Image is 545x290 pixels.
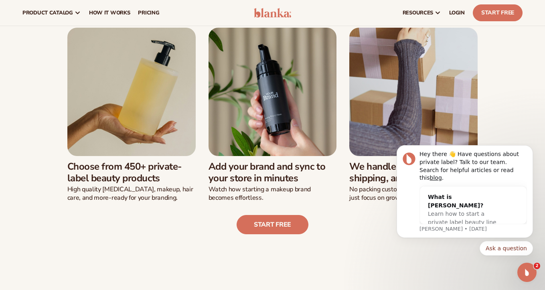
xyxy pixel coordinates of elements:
[138,10,159,16] span: pricing
[67,185,196,202] p: High quality [MEDICAL_DATA], makeup, hair care, and more-ready for your branding.
[403,10,433,16] span: resources
[385,143,545,286] iframe: Intercom notifications message
[209,28,337,156] img: Male hand holding beard wash.
[349,185,478,202] p: No packing customer orders, no warehouse–just focus on growing your brand.
[534,263,540,269] span: 2
[209,161,337,184] h3: Add your brand and sync to your store in minutes
[349,161,478,184] h3: We handle fulfillment, shipping, and inventory
[22,10,73,16] span: product catalog
[473,4,523,21] a: Start Free
[67,161,196,184] h3: Choose from 450+ private-label beauty products
[89,10,130,16] span: How It Works
[254,8,292,18] img: logo
[449,10,465,16] span: LOGIN
[349,28,478,156] img: Female moving shipping boxes.
[67,28,196,156] img: Female hand holding soap bottle.
[209,185,337,202] p: Watch how starting a makeup brand becomes effortless.
[237,215,308,234] a: Start free
[517,263,537,282] iframe: Intercom live chat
